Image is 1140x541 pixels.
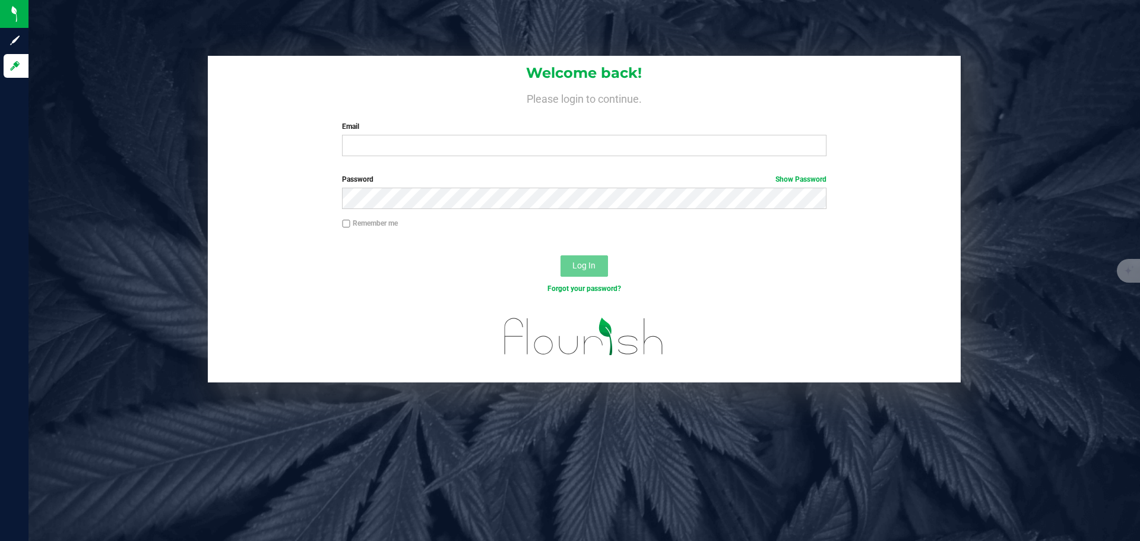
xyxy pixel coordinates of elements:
[547,284,621,293] a: Forgot your password?
[490,306,678,367] img: flourish_logo.svg
[342,218,398,229] label: Remember me
[342,121,826,132] label: Email
[9,60,21,72] inline-svg: Log in
[342,220,350,228] input: Remember me
[208,65,961,81] h1: Welcome back!
[9,34,21,46] inline-svg: Sign up
[572,261,596,270] span: Log In
[342,175,373,184] span: Password
[208,90,961,105] h4: Please login to continue.
[560,255,608,277] button: Log In
[775,175,826,184] a: Show Password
